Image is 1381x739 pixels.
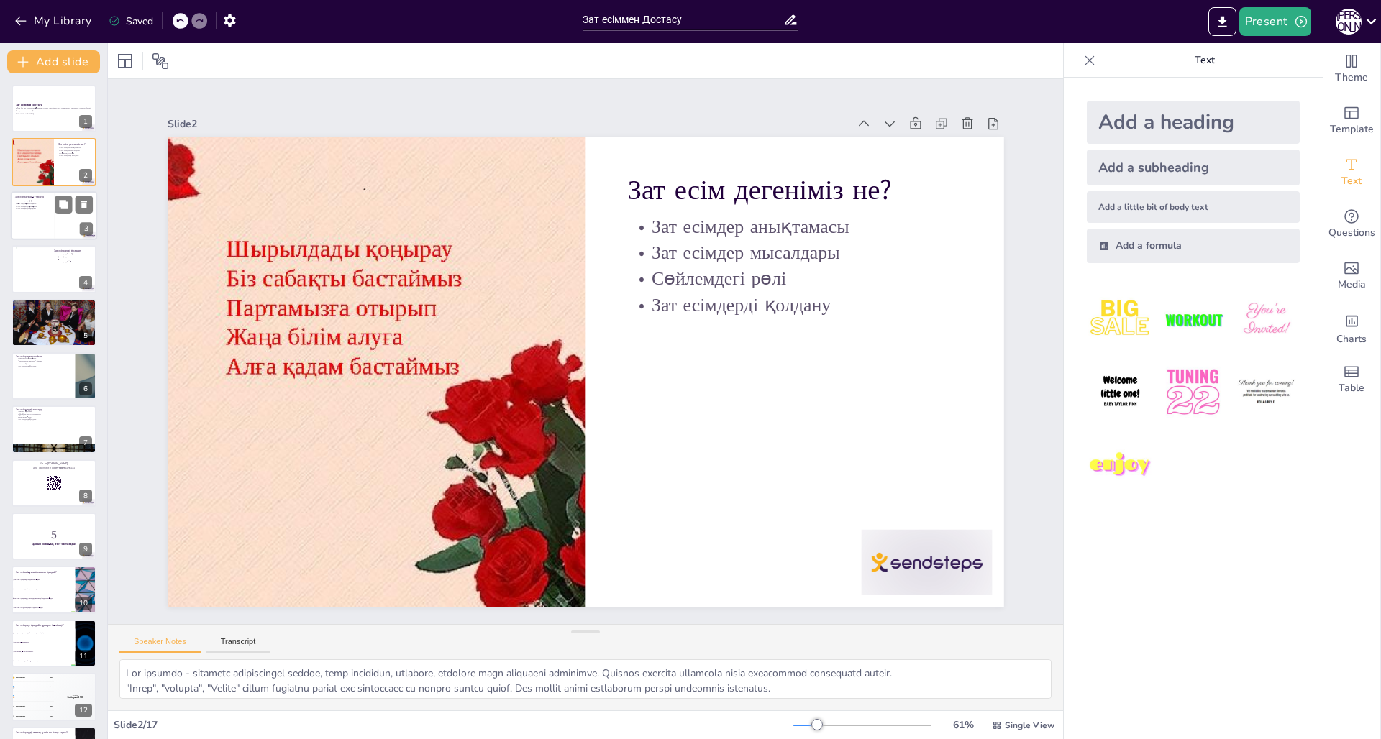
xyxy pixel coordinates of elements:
[639,277,971,372] p: Сөйлемдегі рөлі
[1087,150,1300,185] div: Add a subheading
[16,715,25,717] span: Participant 5
[14,579,74,581] span: Зат есім - адамдарды білдіретін сөздер.
[1336,331,1367,347] span: Charts
[54,261,92,264] p: Зат есімдердің рөлі
[79,543,92,556] div: 9
[14,651,74,653] span: Тек заттық және абстрактілі.
[1239,7,1311,36] button: Present
[1233,286,1300,353] img: 3.jpeg
[1159,359,1226,426] img: 5.jpeg
[1323,95,1380,147] div: Add ready made slides
[222,35,891,190] div: Slide 2
[16,306,92,309] p: Ойындар арқылы жаттау
[16,676,25,679] span: Participant 1
[15,202,50,205] p: Әр түрдің мысалдары
[650,226,982,321] p: Зат есімдер анықтамасы
[1087,101,1300,144] div: Add a heading
[1087,191,1300,223] div: Add a little bit of body text
[50,715,53,717] span: 100
[634,302,966,397] p: Зат есімдерді қолдану
[109,14,153,28] div: Saved
[16,527,92,543] p: 5
[1087,432,1154,499] img: 7.jpeg
[58,142,92,146] p: Зат есім дегеніміз не?
[1328,225,1375,241] span: Questions
[32,542,76,546] strong: Дайын болыңыз, тест басталады!
[47,462,68,465] strong: [DOMAIN_NAME]
[54,258,92,261] p: Сөйлем мысалдары
[12,705,14,708] div: 4
[16,418,92,421] p: Зат есімдерді қолдану
[1341,173,1362,189] span: Text
[50,696,53,698] span: 300
[16,416,92,419] p: Білімді нығайту
[16,359,71,362] p: "Зат есімдер жасыру" ойыны
[16,362,71,365] p: Ойын арқылы жаттау
[206,637,270,653] button: Transcript
[14,588,74,590] span: Зат есім - заттарды білдіретін сөздер.
[79,169,92,182] div: 2
[1101,43,1308,78] p: Text
[114,718,793,732] div: Slide 2 / 17
[1323,354,1380,405] div: Add a table
[14,632,74,634] span: Жеке, жалпы, заттық, абстрактілі, жинақтық.
[12,299,96,346] div: https://cdn.sendsteps.com/images/logo/sendsteps_logo_white.pnghttps://cdn.sendsteps.com/images/lo...
[58,154,92,157] p: Зат есімдерді қолдану
[16,303,92,306] p: Суреттермен жаттау
[12,245,96,293] div: https://cdn.sendsteps.com/images/logo/sendsteps_logo_white.pnghttps://cdn.sendsteps.com/images/lo...
[79,382,92,395] div: 6
[12,686,15,689] span: silver
[119,637,201,653] button: Speaker Notes
[12,566,96,613] div: https://cdn.sendsteps.com/images/logo/sendsteps_logo_white.pnghttps://cdn.sendsteps.com/images/lo...
[14,597,74,600] span: Зат есім - адамдарды, заттарды, жерлерді білдіретін сөздер.
[12,138,96,185] div: https://cdn.sendsteps.com/images/logo/sendsteps_logo_white.pnghttps://cdn.sendsteps.com/images/lo...
[58,152,92,155] p: Сөйлемдегі рөлі
[16,410,92,413] p: Тексеру әдістері
[1338,277,1366,293] span: Media
[75,597,92,610] div: 10
[656,183,991,291] p: Зат есім дегеніміз не?
[16,569,71,574] p: Зат есімнің анықтамасы қандай?
[11,191,97,240] div: https://cdn.sendsteps.com/images/logo/sendsteps_logo_white.pnghttps://cdn.sendsteps.com/images/lo...
[1233,359,1300,426] img: 6.jpeg
[15,207,50,210] p: Зат есімдерді қолдану
[79,436,92,449] div: 7
[79,276,92,289] div: 4
[1208,7,1236,36] button: Export to PowerPoint
[583,9,783,30] input: Insert title
[16,311,92,314] p: Зат есімдердің маңызы
[15,205,50,208] p: Зат есімдердің маңызы
[16,300,92,305] p: Зат есімдерді жаттау
[1159,286,1226,353] img: 2.jpeg
[114,50,137,73] div: Layout
[1336,7,1362,36] button: А [PERSON_NAME]
[16,730,71,734] p: Зат есімдерді жаттау үшін не істеу керек?
[79,490,92,502] div: 8
[55,196,72,213] button: Duplicate Slide
[76,196,93,213] button: Delete Slide
[12,85,96,132] div: https://cdn.sendsteps.com/images/logo/sendsteps_logo_white.pnghttps://cdn.sendsteps.com/images/lo...
[75,704,92,717] div: 12
[79,115,92,128] div: 1
[67,694,83,696] div: Top scorer
[80,222,93,235] div: 3
[12,513,96,560] div: https://cdn.sendsteps.com/images/logo/sendsteps_logo_white.pnghttps://cdn.sendsteps.com/images/lo...
[16,103,42,106] strong: Зат есіммен Достасу
[946,718,980,732] div: 61 %
[16,107,92,112] p: Бүгін біз зат есімдердің әлеміне саяхат жасаймыз. Зат есімдермен танысып, оларды қалай қолдану ке...
[14,641,74,643] span: Тек жеке және жалпы.
[16,705,25,707] span: Participant 4
[1005,720,1054,731] span: Single View
[16,365,71,368] p: Зат есімдерді қолдану
[1087,286,1154,353] img: 1.jpeg
[11,9,98,32] button: My Library
[1087,359,1154,426] img: 4.jpeg
[12,352,96,400] div: https://cdn.sendsteps.com/images/logo/sendsteps_logo_white.pnghttps://cdn.sendsteps.com/images/lo...
[12,673,96,720] div: https://cdn.sendsteps.com/images/logo/sendsteps_logo_white.pnghttps://cdn.sendsteps.com/images/lo...
[1323,250,1380,302] div: Add images, graphics, shapes or video
[12,676,15,679] span: gold
[50,705,53,707] span: 200
[50,686,53,688] span: 400
[54,256,92,259] p: Дұрыс қолдану
[80,697,83,699] span: 500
